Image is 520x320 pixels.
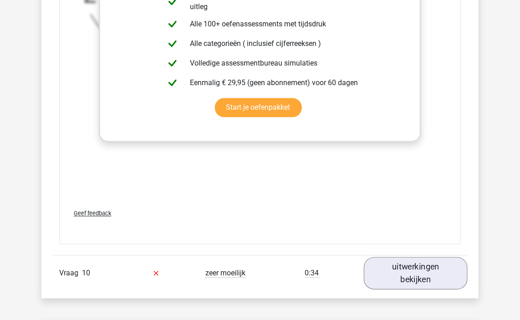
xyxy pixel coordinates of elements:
span: Vraag [59,268,82,279]
a: uitwerkingen bekijken [364,257,468,289]
span: zeer moeilijk [205,269,245,278]
span: Geef feedback [74,210,111,217]
span: 0:34 [305,269,319,278]
a: Start je oefenpakket [215,98,302,117]
span: 10 [82,269,90,277]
